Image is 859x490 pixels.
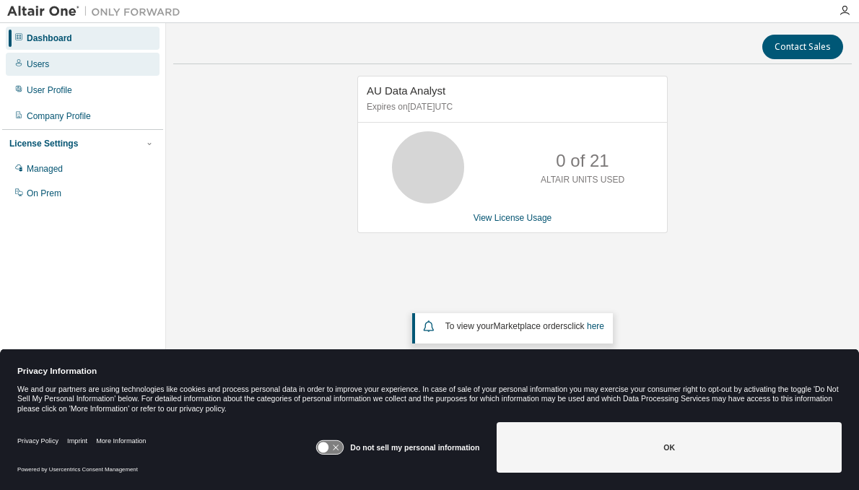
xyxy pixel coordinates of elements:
div: Managed [27,163,63,175]
div: Dashboard [27,32,72,44]
p: 0 of 21 [556,149,609,173]
p: Expires on [DATE] UTC [367,101,655,113]
div: Company Profile [27,110,91,122]
img: Altair One [7,4,188,19]
div: User Profile [27,84,72,96]
span: AU Data Analyst [367,84,445,97]
a: here [587,321,604,331]
button: Contact Sales [762,35,843,59]
div: Users [27,58,49,70]
a: View License Usage [474,213,552,223]
em: Marketplace orders [494,321,568,331]
span: To view your click [445,321,604,331]
p: ALTAIR UNITS USED [541,174,624,186]
div: On Prem [27,188,61,199]
div: License Settings [9,138,78,149]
